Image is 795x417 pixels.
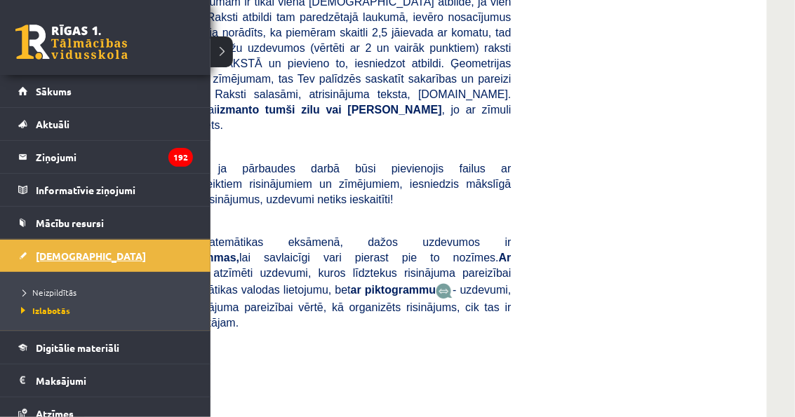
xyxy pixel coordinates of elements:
[18,331,193,364] a: Digitālie materiāli
[105,163,512,205] span: , ja pārbaudes darbā būsi pievienojis failus ar datorprogrammās veiktiem risinājumiem un zīmējumi...
[36,341,119,354] span: Digitālie materiāli
[36,217,104,229] span: Mācību resursi
[265,104,442,116] b: tumši zilu vai [PERSON_NAME]
[217,104,259,116] b: izmanto
[105,267,512,296] span: ir atzīmēti uzdevumi, kuros līdztekus risinājuma pareizībai vērtē korektu matemātikas valodas lie...
[18,75,193,107] a: Sākums
[36,141,193,173] legend: Ziņojumi
[18,286,196,299] a: Neizpildītās
[36,174,193,206] legend: Informatīvie ziņojumi
[18,240,193,272] a: [DEMOGRAPHIC_DATA]
[18,108,193,140] a: Aktuāli
[351,284,436,296] b: ar piktogrammu
[105,236,512,279] span: Līdzīgi kā matemātikas eksāmenā, dažos uzdevumos ir piedāvātas lai savlaicīgi vari pierast pie to...
[436,283,453,299] img: wKvN42sLe3LLwAAAABJRU5ErkJggg==
[18,141,193,173] a: Ziņojumi192
[36,249,146,262] span: [DEMOGRAPHIC_DATA]
[18,364,193,397] a: Maksājumi
[36,364,193,397] legend: Maksājumi
[168,148,193,167] i: 192
[18,174,193,206] a: Informatīvie ziņojumi
[18,207,193,239] a: Mācību resursi
[18,305,70,316] span: Izlabotās
[15,25,128,60] a: Rīgas 1. Tālmācības vidusskola
[18,287,76,298] span: Neizpildītās
[105,284,512,328] span: - uzdevumi, kuros līdztekus risinājuma pareizībai vērtē, kā organizēts risinājums, cik tas ir sap...
[36,118,69,130] span: Aktuāli
[18,304,196,317] a: Izlabotās
[36,85,72,97] span: Sākums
